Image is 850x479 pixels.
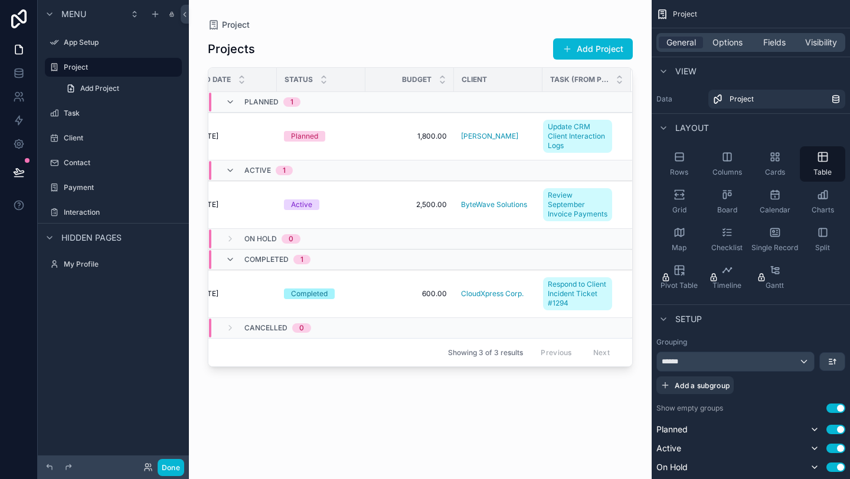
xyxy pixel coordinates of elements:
span: Planned [244,97,279,107]
iframe: Tooltip [652,191,845,275]
a: Project [45,58,182,77]
span: Columns [712,168,742,177]
label: Payment [64,183,179,192]
div: 1 [283,166,286,175]
span: Visibility [805,37,837,48]
span: End Date [196,75,231,84]
button: Cards [752,146,797,182]
span: Cards [765,168,785,177]
span: Client [462,75,487,84]
label: Project [64,63,175,72]
button: Pivot Table [656,260,702,295]
button: Board [704,184,750,219]
label: App Setup [64,38,179,47]
div: 0 [289,234,293,244]
span: Cancelled [244,323,287,333]
span: Budget [402,75,431,84]
span: Rows [670,168,688,177]
button: Add a subgroup [656,376,734,394]
span: Active [244,166,271,175]
button: Rows [656,146,702,182]
div: 0 [299,323,304,333]
a: Payment [45,178,182,197]
a: Contact [45,153,182,172]
a: Task [45,104,182,123]
span: Completed [244,255,289,264]
button: Grid [656,184,702,219]
button: Charts [800,184,845,219]
label: Task [64,109,179,118]
span: Setup [675,313,702,325]
span: Task (from Project) [550,75,609,84]
a: Project [708,90,845,109]
div: 1 [290,97,293,107]
label: Contact [64,158,179,168]
span: Layout [675,122,709,134]
span: Pivot Table [661,281,698,290]
button: Gantt [752,260,797,295]
a: Client [45,129,182,147]
a: App Setup [45,33,182,52]
span: Hidden pages [61,232,122,244]
button: Done [158,459,184,476]
span: Active [656,442,681,454]
span: Project [673,9,697,19]
span: Menu [61,8,86,20]
button: Calendar [752,184,797,219]
div: 1 [300,255,303,264]
span: Showing 3 of 3 results [448,348,523,357]
a: My Profile [45,255,182,274]
span: Status [285,75,313,84]
label: Grouping [656,337,687,347]
button: Timeline [704,260,750,295]
label: Show empty groups [656,403,723,413]
button: Table [800,146,845,182]
label: Data [656,94,704,104]
button: Columns [704,146,750,182]
a: Interaction [45,203,182,222]
a: Add Project [59,79,182,98]
label: Interaction [64,208,179,217]
label: Client [64,133,179,143]
span: Project [730,94,754,104]
span: Fields [763,37,786,48]
span: Add a subgroup [675,381,730,390]
span: Table [813,168,832,177]
span: Options [712,37,743,48]
span: Planned [656,424,688,435]
span: Gantt [766,281,784,290]
span: On Hold [244,234,277,244]
span: Add Project [80,84,119,93]
span: General [666,37,696,48]
span: View [675,65,697,77]
span: Timeline [712,281,741,290]
label: My Profile [64,260,179,269]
